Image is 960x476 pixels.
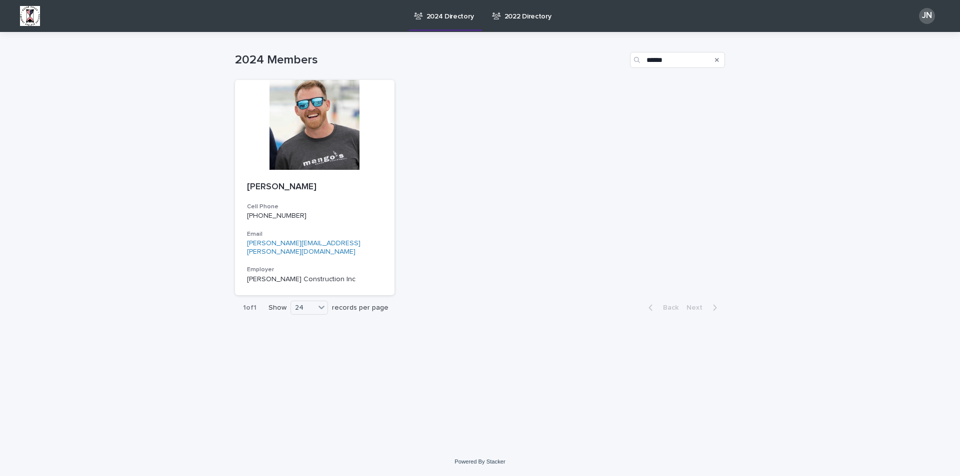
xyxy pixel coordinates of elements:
[630,52,725,68] input: Search
[235,296,264,320] p: 1 of 1
[919,8,935,24] div: JN
[247,182,382,193] p: [PERSON_NAME]
[332,304,388,312] p: records per page
[247,275,382,284] p: [PERSON_NAME] Construction Inc
[247,240,360,255] a: [PERSON_NAME][EMAIL_ADDRESS][PERSON_NAME][DOMAIN_NAME]
[686,304,708,311] span: Next
[640,303,682,312] button: Back
[454,459,505,465] a: Powered By Stacker
[682,303,725,312] button: Next
[247,230,382,238] h3: Email
[235,53,626,67] h1: 2024 Members
[657,304,678,311] span: Back
[20,6,40,26] img: BsxibNoaTPe9uU9VL587
[235,80,394,295] a: [PERSON_NAME]Cell Phone[PHONE_NUMBER]Email[PERSON_NAME][EMAIL_ADDRESS][PERSON_NAME][DOMAIN_NAME]E...
[268,304,286,312] p: Show
[247,266,382,274] h3: Employer
[247,212,306,219] a: [PHONE_NUMBER]
[247,203,382,211] h3: Cell Phone
[291,303,315,313] div: 24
